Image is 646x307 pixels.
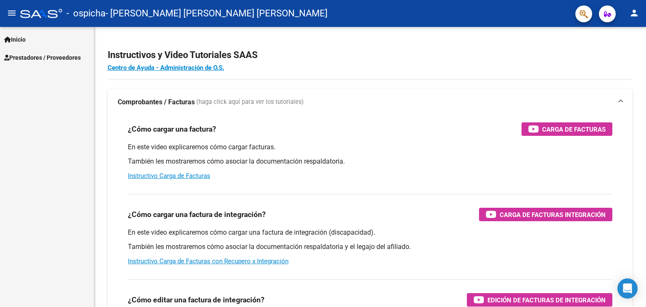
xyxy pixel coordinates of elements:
a: Instructivo Carga de Facturas [128,172,210,180]
span: - ospicha [66,4,106,23]
a: Centro de Ayuda - Administración de O.S. [108,64,224,71]
p: En este video explicaremos cómo cargar una factura de integración (discapacidad). [128,228,612,237]
button: Carga de Facturas [522,122,612,136]
p: También les mostraremos cómo asociar la documentación respaldatoria y el legajo del afiliado. [128,242,612,251]
button: Carga de Facturas Integración [479,208,612,221]
span: (haga click aquí para ver los tutoriales) [196,98,304,107]
span: Inicio [4,35,26,44]
span: Carga de Facturas Integración [500,209,606,220]
p: También les mostraremos cómo asociar la documentación respaldatoria. [128,157,612,166]
mat-expansion-panel-header: Comprobantes / Facturas (haga click aquí para ver los tutoriales) [108,89,633,116]
strong: Comprobantes / Facturas [118,98,195,107]
mat-icon: menu [7,8,17,18]
h2: Instructivos y Video Tutoriales SAAS [108,47,633,63]
h3: ¿Cómo cargar una factura? [128,123,216,135]
span: Prestadores / Proveedores [4,53,81,62]
p: En este video explicaremos cómo cargar facturas. [128,143,612,152]
h3: ¿Cómo cargar una factura de integración? [128,209,266,220]
span: - [PERSON_NAME] [PERSON_NAME] [PERSON_NAME] [106,4,328,23]
div: Open Intercom Messenger [617,278,638,299]
button: Edición de Facturas de integración [467,293,612,307]
h3: ¿Cómo editar una factura de integración? [128,294,265,306]
a: Instructivo Carga de Facturas con Recupero x Integración [128,257,289,265]
span: Edición de Facturas de integración [487,295,606,305]
mat-icon: person [629,8,639,18]
span: Carga de Facturas [542,124,606,135]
